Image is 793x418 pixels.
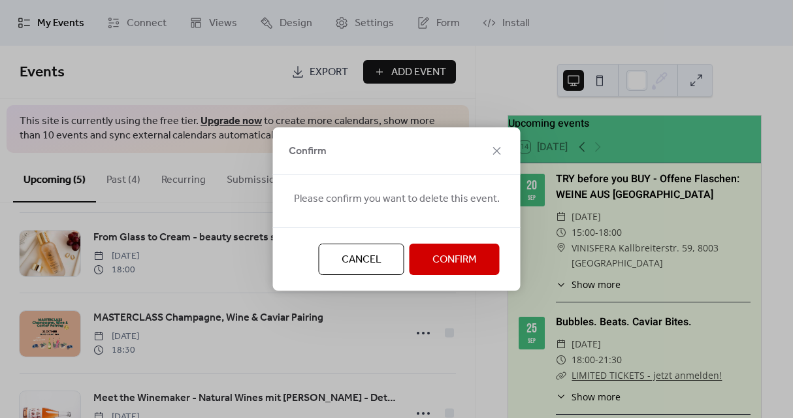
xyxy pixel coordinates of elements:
span: Please confirm you want to delete this event. [294,191,500,207]
span: Confirm [432,252,477,268]
span: Confirm [289,144,327,159]
button: Cancel [319,244,404,275]
button: Confirm [410,244,500,275]
span: Cancel [342,252,381,268]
